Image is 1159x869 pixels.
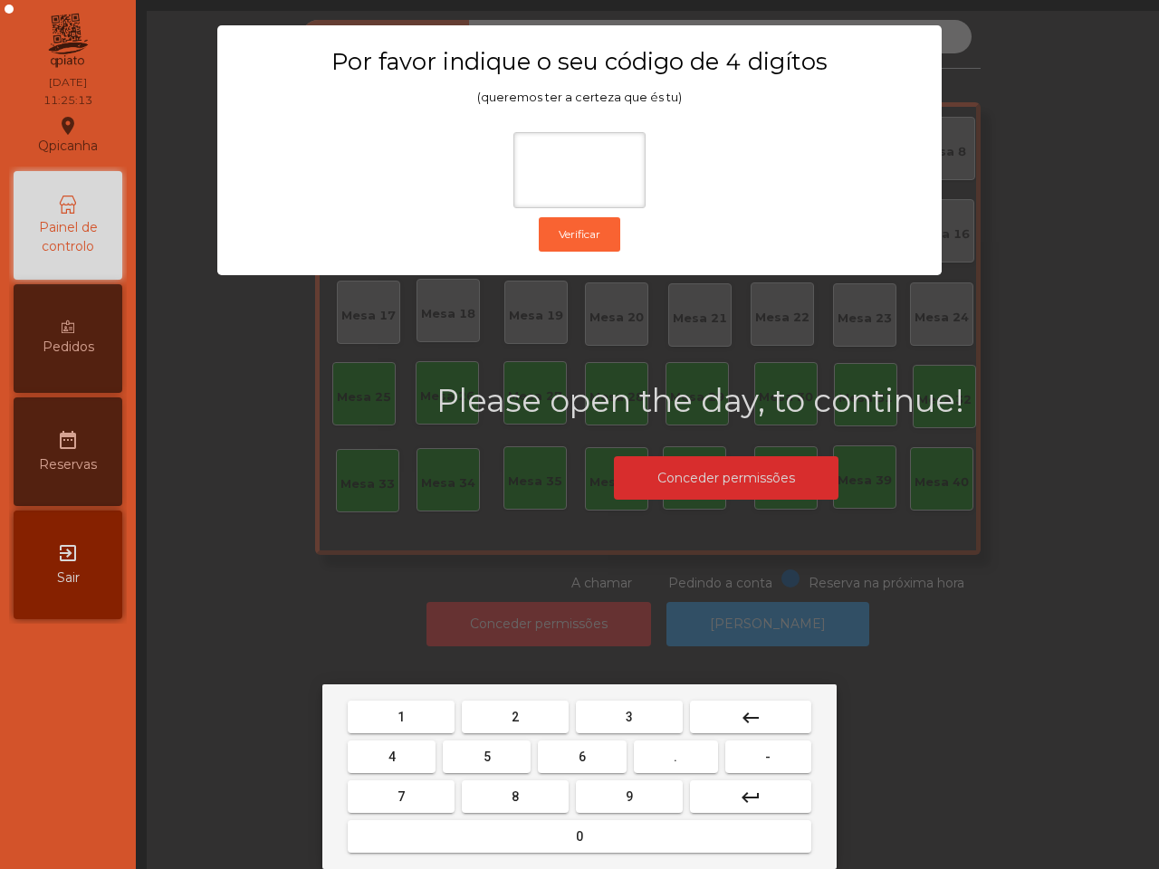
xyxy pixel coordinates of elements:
span: 7 [398,789,405,804]
button: 1 [348,701,455,733]
span: 8 [512,789,519,804]
span: 9 [626,789,633,804]
button: 2 [462,701,569,733]
h3: Por favor indique o seu código de 4 digítos [253,47,906,76]
span: 1 [398,710,405,724]
mat-icon: keyboard_return [740,787,761,808]
span: - [765,750,771,764]
button: 0 [348,820,811,853]
button: 9 [576,780,683,813]
button: 4 [348,740,436,773]
span: 3 [626,710,633,724]
span: 5 [484,750,491,764]
span: 6 [579,750,586,764]
span: 2 [512,710,519,724]
button: 7 [348,780,455,813]
button: . [634,740,718,773]
mat-icon: keyboard_backspace [740,707,761,729]
span: 0 [576,829,583,844]
span: 4 [388,750,396,764]
span: (queremos ter a certeza que és tu) [477,91,682,104]
button: Verificar [539,217,620,252]
button: - [725,740,811,773]
button: 3 [576,701,683,733]
span: . [674,750,677,764]
button: 5 [443,740,531,773]
button: 8 [462,780,569,813]
button: 6 [538,740,626,773]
